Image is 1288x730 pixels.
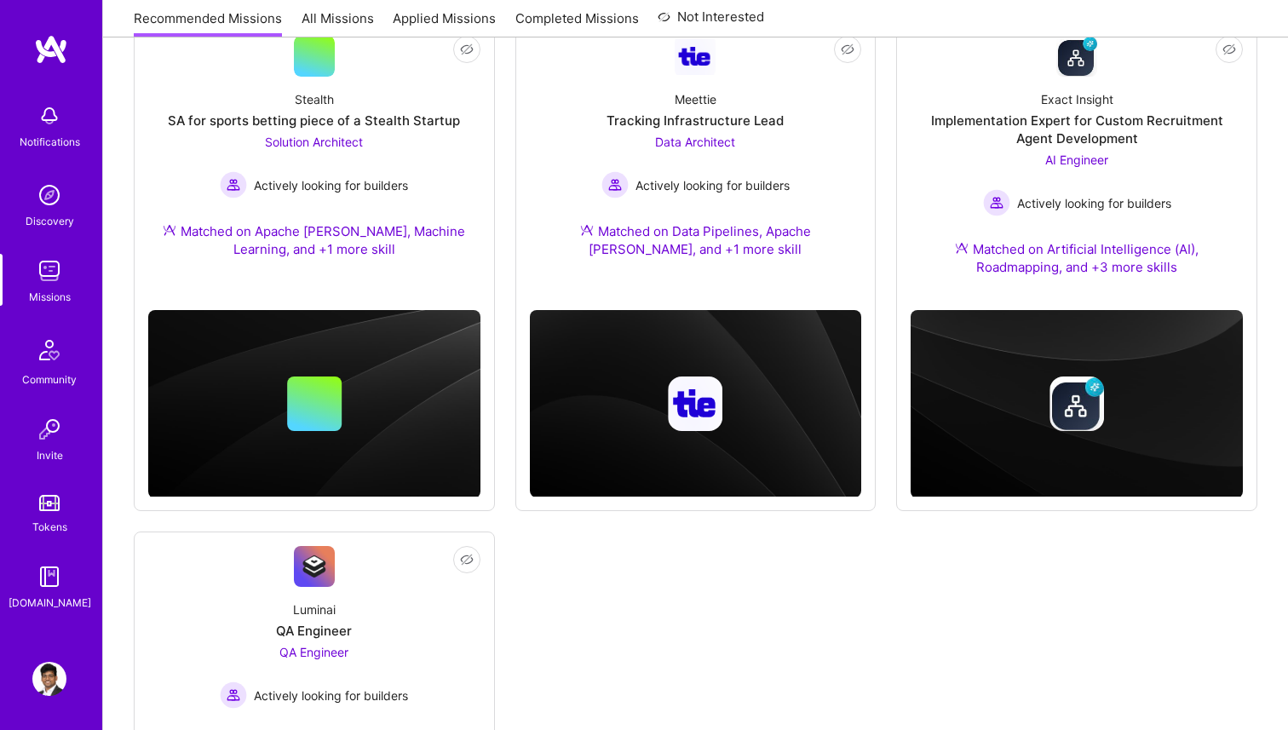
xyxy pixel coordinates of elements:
div: Luminai [293,601,336,618]
img: guide book [32,560,66,594]
span: Solution Architect [265,135,363,149]
img: cover [911,310,1243,497]
div: Tracking Infrastructure Lead [607,112,784,129]
img: logo [34,34,68,65]
img: Ateam Purple Icon [163,223,176,237]
img: Actively looking for builders [983,189,1010,216]
img: Company Logo [1056,36,1097,77]
div: Discovery [26,212,74,230]
span: Actively looking for builders [254,176,408,194]
span: Data Architect [655,135,735,149]
div: Meettie [675,90,716,108]
img: Community [29,330,70,371]
a: Applied Missions [393,9,496,37]
img: Actively looking for builders [220,681,247,709]
div: Exact Insight [1041,90,1113,108]
span: AI Engineer [1045,152,1108,167]
span: Actively looking for builders [1017,194,1171,212]
img: Company logo [668,376,722,431]
a: Not Interested [658,7,764,37]
img: User Avatar [32,662,66,696]
a: All Missions [302,9,374,37]
img: teamwork [32,254,66,288]
div: Invite [37,446,63,464]
img: Actively looking for builders [601,171,629,198]
img: Ateam Purple Icon [580,223,594,237]
img: cover [530,310,862,497]
div: Missions [29,288,71,306]
span: Actively looking for builders [635,176,790,194]
i: icon EyeClosed [1222,43,1236,56]
img: Company logo [1049,376,1104,431]
img: discovery [32,178,66,212]
span: QA Engineer [279,645,348,659]
img: Ateam Purple Icon [955,241,969,255]
div: Notifications [20,133,80,151]
div: Stealth [295,90,334,108]
img: bell [32,99,66,133]
div: Matched on Apache [PERSON_NAME], Machine Learning, and +1 more skill [148,222,480,258]
img: Company Logo [675,38,716,75]
a: Completed Missions [515,9,639,37]
div: Tokens [32,518,67,536]
div: [DOMAIN_NAME] [9,594,91,612]
img: Actively looking for builders [220,171,247,198]
div: QA Engineer [276,622,352,640]
a: User Avatar [28,662,71,696]
a: Company LogoMeettieTracking Infrastructure LeadData Architect Actively looking for buildersActive... [530,36,862,279]
img: cover [148,310,480,497]
div: Implementation Expert for Custom Recruitment Agent Development [911,112,1243,147]
i: icon EyeClosed [841,43,854,56]
img: tokens [39,495,60,511]
div: Matched on Artificial Intelligence (AI), Roadmapping, and +3 more skills [911,240,1243,276]
div: SA for sports betting piece of a Stealth Startup [168,112,460,129]
i: icon EyeClosed [460,553,474,566]
img: Invite [32,412,66,446]
i: icon EyeClosed [460,43,474,56]
div: Matched on Data Pipelines, Apache [PERSON_NAME], and +1 more skill [530,222,862,258]
a: StealthSA for sports betting piece of a Stealth StartupSolution Architect Actively looking for bu... [148,36,480,279]
a: Recommended Missions [134,9,282,37]
span: Actively looking for builders [254,687,408,704]
div: Community [22,371,77,388]
img: Company Logo [294,546,335,587]
a: Company LogoExact InsightImplementation Expert for Custom Recruitment Agent DevelopmentAI Enginee... [911,36,1243,296]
